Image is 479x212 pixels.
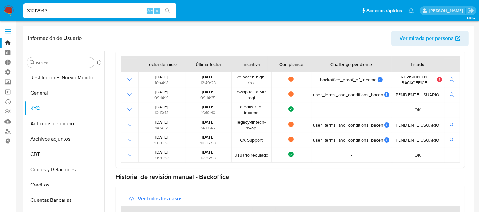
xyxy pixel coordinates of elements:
[156,8,158,14] span: s
[429,8,465,14] p: zoe.breuer@mercadolibre.com
[36,60,92,66] input: Buscar
[161,6,174,15] button: search-icon
[25,101,104,116] button: KYC
[366,7,402,14] span: Accesos rápidos
[30,60,35,65] button: Buscar
[391,31,469,46] button: Ver mirada por persona
[97,60,102,67] button: Volver al orden por defecto
[25,85,104,101] button: General
[408,8,414,13] a: Notificaciones
[468,7,474,14] a: Salir
[25,131,104,147] button: Archivos adjuntos
[147,8,153,14] span: Alt
[25,70,104,85] button: Restricciones Nuevo Mundo
[25,147,104,162] button: CBT
[25,193,104,208] button: Cuentas Bancarias
[25,162,104,177] button: Cruces y Relaciones
[25,177,104,193] button: Créditos
[400,31,454,46] span: Ver mirada por persona
[23,7,176,15] input: Buscar usuario o caso...
[28,35,82,41] h1: Información de Usuario
[25,116,104,131] button: Anticipos de dinero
